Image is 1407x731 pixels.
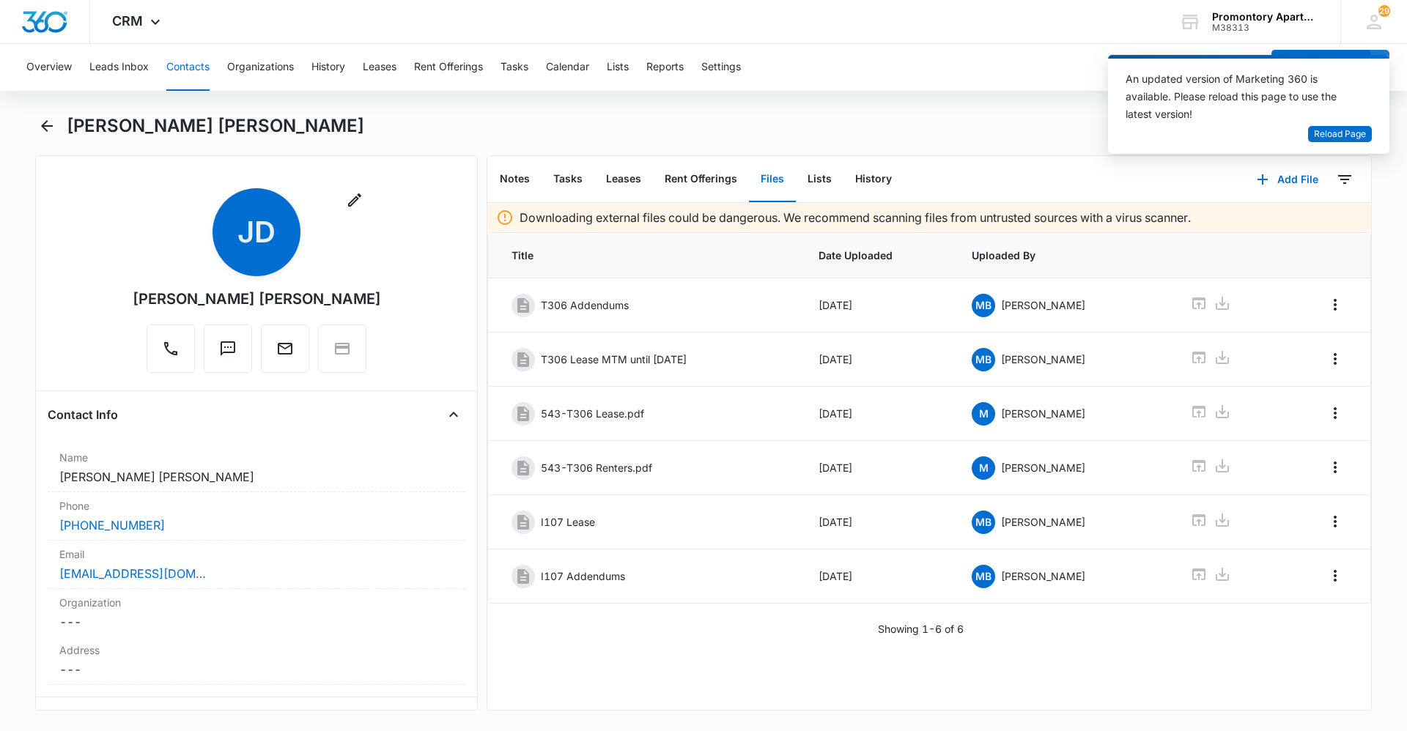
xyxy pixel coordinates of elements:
span: Title [512,248,783,263]
button: Tasks [501,44,528,91]
a: Text [204,347,252,360]
td: [DATE] [801,278,955,333]
p: [PERSON_NAME] [1001,352,1085,367]
button: Leases [363,44,396,91]
td: [DATE] [801,549,955,604]
button: Filters [1333,168,1356,191]
span: Date Uploaded [819,248,937,263]
button: Files [749,157,796,202]
button: Overflow Menu [1323,293,1347,316]
button: Lists [607,44,629,91]
div: account name [1212,11,1319,23]
button: Add File [1242,162,1333,197]
button: History [843,157,904,202]
button: Reports [646,44,684,91]
button: Notes [488,157,542,202]
a: Email [261,347,309,360]
label: Name [59,450,454,465]
button: Add Contact [1271,50,1370,85]
span: Reload Page [1314,127,1366,141]
div: Address--- [48,637,465,685]
button: Rent Offerings [414,44,483,91]
dd: --- [59,613,454,631]
div: Phone[PHONE_NUMBER] [48,492,465,541]
p: [PERSON_NAME] [1001,297,1085,313]
button: Leases [594,157,653,202]
button: Close [442,403,465,426]
span: MB [972,511,995,534]
span: CRM [112,13,143,29]
button: Overflow Menu [1323,401,1347,425]
a: [PHONE_NUMBER] [59,516,165,534]
div: notifications count [1378,5,1390,17]
td: [DATE] [801,441,955,495]
p: [PERSON_NAME] [1001,460,1085,475]
button: Text [204,324,252,373]
p: T306 Lease MTM until [DATE] [541,352,687,367]
span: MB [972,565,995,588]
span: JD [213,188,300,276]
p: 543-T306 Renters.pdf [541,460,652,475]
p: I107 Lease [541,514,595,530]
button: Rent Offerings [653,157,749,202]
span: MB [972,294,995,317]
button: Overflow Menu [1323,456,1347,479]
button: Overflow Menu [1323,347,1347,371]
p: T306 Addendums [541,297,629,313]
span: Uploaded By [972,248,1154,263]
button: Back [35,114,58,138]
button: Contacts [166,44,210,91]
p: 543-T306 Lease.pdf [541,406,644,421]
button: Overflow Menu [1323,564,1347,587]
div: An updated version of Marketing 360 is available. Please reload this page to use the latest version! [1126,70,1354,123]
label: Email [59,546,454,562]
dd: [PERSON_NAME] [PERSON_NAME] [59,468,454,486]
button: Reload Page [1308,126,1372,143]
button: Calendar [546,44,589,91]
label: Organization [59,595,454,610]
button: Tasks [542,157,594,202]
button: Settings [701,44,741,91]
a: [EMAIL_ADDRESS][DOMAIN_NAME] [59,565,206,582]
td: [DATE] [801,387,955,441]
h1: [PERSON_NAME] [PERSON_NAME] [67,115,364,137]
div: account id [1212,23,1319,33]
label: Address [59,642,454,658]
button: History [311,44,345,91]
p: Downloading external files could be dangerous. We recommend scanning files from untrusted sources... [520,209,1191,226]
td: [DATE] [801,495,955,549]
dd: --- [59,661,454,678]
button: Organizations [227,44,294,91]
div: [PERSON_NAME] [PERSON_NAME] [133,288,381,310]
div: Organization--- [48,589,465,637]
button: Email [261,324,309,373]
button: Call [147,324,195,373]
p: [PERSON_NAME] [1001,568,1085,584]
span: 29 [1378,5,1390,17]
div: Name[PERSON_NAME] [PERSON_NAME] [48,444,465,492]
div: Email[EMAIL_ADDRESS][DOMAIN_NAME] [48,541,465,589]
span: MB [972,348,995,371]
button: Leads Inbox [89,44,149,91]
span: M [972,456,995,480]
label: Phone [59,498,454,513]
a: Call [147,347,195,360]
p: [PERSON_NAME] [1001,406,1085,421]
p: Showing 1-6 of 6 [878,621,964,637]
button: Lists [796,157,843,202]
button: Overview [26,44,72,91]
h4: Contact Info [48,406,118,423]
span: M [972,402,995,426]
td: [DATE] [801,333,955,387]
button: Overflow Menu [1323,510,1347,533]
p: I107 Addendums [541,568,625,584]
p: [PERSON_NAME] [1001,514,1085,530]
